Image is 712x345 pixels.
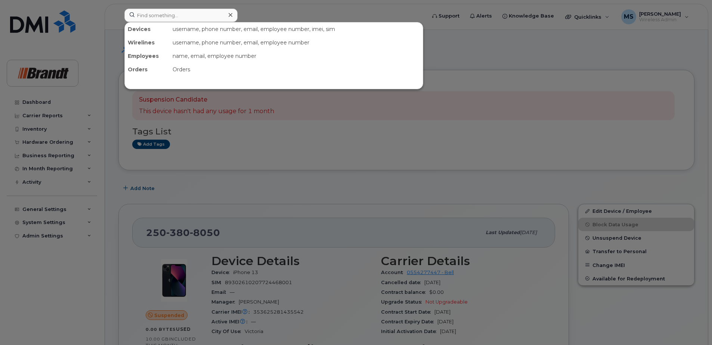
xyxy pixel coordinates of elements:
[170,49,423,63] div: name, email, employee number
[125,36,170,49] div: Wirelines
[125,22,170,36] div: Devices
[125,49,170,63] div: Employees
[170,63,423,76] div: Orders
[170,22,423,36] div: username, phone number, email, employee number, imei, sim
[125,63,170,76] div: Orders
[170,36,423,49] div: username, phone number, email, employee number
